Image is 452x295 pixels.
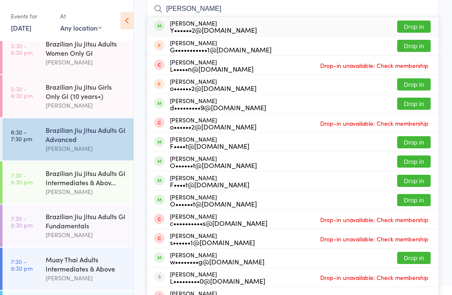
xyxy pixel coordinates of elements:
[170,26,257,33] div: Y••••••2@[DOMAIN_NAME]
[397,98,431,110] button: Drop in
[46,57,126,67] div: [PERSON_NAME]
[170,136,249,149] div: [PERSON_NAME]
[3,32,134,74] a: 5:30 -6:30 pmBrazilian Jiu Jitsu Adults Women Only GI[PERSON_NAME]
[170,251,265,265] div: [PERSON_NAME]
[46,273,126,283] div: [PERSON_NAME]
[46,212,126,230] div: Brazilian Jiu Jitsu Adults GI Fundamentals
[3,161,134,204] a: 7:30 -8:30 pmBrazilian Jiu Jitsu Adults GI Intermediates & Abov...[PERSON_NAME]
[170,162,257,168] div: O••••••t@[DOMAIN_NAME]
[46,101,126,110] div: [PERSON_NAME]
[60,23,102,32] div: Any location
[170,65,254,72] div: L•••••n@[DOMAIN_NAME]
[170,116,257,130] div: [PERSON_NAME]
[11,129,32,142] time: 6:30 - 7:30 pm
[46,187,126,197] div: [PERSON_NAME]
[170,271,265,284] div: [PERSON_NAME]
[170,104,266,111] div: d•••••••••9@[DOMAIN_NAME]
[11,42,33,56] time: 5:30 - 6:30 pm
[170,258,265,265] div: w••••••••g@[DOMAIN_NAME]
[46,82,126,101] div: Brazilian Jiu Jitsu Girls Only GI (10 years+)
[46,39,126,57] div: Brazilian Jiu Jitsu Adults Women Only GI
[397,194,431,206] button: Drop in
[11,9,52,23] div: Events for
[170,194,257,207] div: [PERSON_NAME]
[318,271,431,284] span: Drop-in unavailable: Check membership
[3,248,134,290] a: 7:30 -8:30 pmMuay Thai Adults Intermediates & Above[PERSON_NAME]
[170,155,257,168] div: [PERSON_NAME]
[170,78,257,91] div: [PERSON_NAME]
[170,97,266,111] div: [PERSON_NAME]
[11,23,31,32] a: [DATE]
[170,213,267,226] div: [PERSON_NAME]
[46,255,126,273] div: Muay Thai Adults Intermediates & Above
[170,85,257,91] div: o••••••2@[DOMAIN_NAME]
[397,155,431,168] button: Drop in
[318,117,431,129] span: Drop-in unavailable: Check membership
[397,252,431,264] button: Drop in
[3,118,134,160] a: 6:30 -7:30 pmBrazilian Jiu Jitsu Adults GI Advanced[PERSON_NAME]
[46,125,126,144] div: Brazilian Jiu Jitsu Adults GI Advanced
[318,59,431,72] span: Drop-in unavailable: Check membership
[11,215,33,228] time: 7:30 - 8:30 pm
[170,20,257,33] div: [PERSON_NAME]
[170,181,249,188] div: F••••t@[DOMAIN_NAME]
[170,142,249,149] div: F••••t@[DOMAIN_NAME]
[3,75,134,117] a: 5:30 -6:30 pmBrazilian Jiu Jitsu Girls Only GI (10 years+)[PERSON_NAME]
[170,239,255,246] div: s••••••1@[DOMAIN_NAME]
[11,85,33,99] time: 5:30 - 6:30 pm
[397,21,431,33] button: Drop in
[170,277,265,284] div: L•••••••••0@[DOMAIN_NAME]
[397,40,431,52] button: Drop in
[3,204,134,247] a: 7:30 -8:30 pmBrazilian Jiu Jitsu Adults GI Fundamentals[PERSON_NAME]
[11,258,33,272] time: 7:30 - 8:30 pm
[46,144,126,153] div: [PERSON_NAME]
[170,200,257,207] div: O••••••t@[DOMAIN_NAME]
[170,59,254,72] div: [PERSON_NAME]
[318,213,431,226] span: Drop-in unavailable: Check membership
[170,46,272,53] div: G•••••••••••1@[DOMAIN_NAME]
[397,136,431,148] button: Drop in
[170,220,267,226] div: c••••••••••s@[DOMAIN_NAME]
[170,174,249,188] div: [PERSON_NAME]
[397,78,431,91] button: Drop in
[46,230,126,240] div: [PERSON_NAME]
[318,233,431,245] span: Drop-in unavailable: Check membership
[46,168,126,187] div: Brazilian Jiu Jitsu Adults GI Intermediates & Abov...
[397,175,431,187] button: Drop in
[11,172,33,185] time: 7:30 - 8:30 pm
[170,232,255,246] div: [PERSON_NAME]
[170,123,257,130] div: o••••••2@[DOMAIN_NAME]
[170,39,272,53] div: [PERSON_NAME]
[60,9,102,23] div: At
